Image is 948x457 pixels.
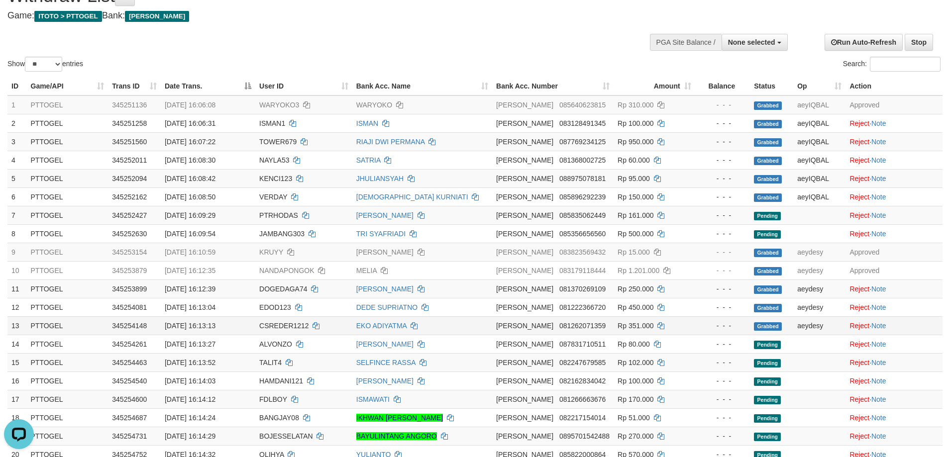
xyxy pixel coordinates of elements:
[845,371,943,390] td: ·
[259,285,307,293] span: DOGEDAGA74
[849,395,869,403] a: Reject
[825,34,903,51] a: Run Auto-Refresh
[496,377,553,385] span: [PERSON_NAME]
[754,359,781,367] span: Pending
[259,156,289,164] span: NAYLA53
[849,377,869,385] a: Reject
[699,155,746,165] div: - - -
[750,77,793,95] th: Status
[845,206,943,224] td: ·
[754,120,782,128] span: Grabbed
[754,249,782,257] span: Grabbed
[259,432,313,440] span: BOJESSELATAN
[559,377,606,385] span: Copy 082162834042 to clipboard
[699,302,746,312] div: - - -
[352,77,492,95] th: Bank Acc. Name: activate to sort column ascending
[496,230,553,238] span: [PERSON_NAME]
[618,175,650,183] span: Rp 95.000
[699,284,746,294] div: - - -
[754,377,781,386] span: Pending
[356,175,404,183] a: JHULIANSYAH
[845,95,943,114] td: Approved
[259,175,292,183] span: KENCI123
[845,279,943,298] td: ·
[699,229,746,239] div: - - -
[871,138,886,146] a: Note
[7,224,27,243] td: 8
[559,119,606,127] span: Copy 083128491345 to clipboard
[871,230,886,238] a: Note
[618,267,659,274] span: Rp 1.201.000
[27,243,108,261] td: PTTOGEL
[259,359,282,366] span: TALIT4
[7,243,27,261] td: 9
[356,156,381,164] a: SATRIA
[112,395,147,403] span: 345254600
[871,119,886,127] a: Note
[25,57,62,72] select: Showentries
[112,193,147,201] span: 345252162
[845,427,943,445] td: ·
[112,138,147,146] span: 345251560
[849,432,869,440] a: Reject
[845,224,943,243] td: ·
[259,414,299,422] span: BANGJAY08
[496,193,553,201] span: [PERSON_NAME]
[259,101,299,109] span: WARYOKO3
[165,340,215,348] span: [DATE] 16:13:27
[845,335,943,353] td: ·
[793,316,845,335] td: aeydesy
[165,248,215,256] span: [DATE] 16:10:59
[849,322,869,330] a: Reject
[356,248,414,256] a: [PERSON_NAME]
[165,156,215,164] span: [DATE] 16:08:30
[849,303,869,311] a: Reject
[849,414,869,422] a: Reject
[871,156,886,164] a: Note
[7,261,27,279] td: 10
[7,77,27,95] th: ID
[356,285,414,293] a: [PERSON_NAME]
[618,414,650,422] span: Rp 51.000
[496,340,553,348] span: [PERSON_NAME]
[27,151,108,169] td: PTTOGEL
[845,353,943,371] td: ·
[618,211,653,219] span: Rp 161.000
[559,138,606,146] span: Copy 087769234125 to clipboard
[27,316,108,335] td: PTTOGEL
[793,151,845,169] td: aeyIQBAL
[871,395,886,403] a: Note
[754,193,782,202] span: Grabbed
[849,175,869,183] a: Reject
[7,114,27,132] td: 2
[559,267,606,274] span: Copy 083179118444 to clipboard
[259,193,287,201] span: VERDAY
[496,138,553,146] span: [PERSON_NAME]
[849,285,869,293] a: Reject
[699,376,746,386] div: - - -
[559,156,606,164] span: Copy 081368002725 to clipboard
[112,340,147,348] span: 345254261
[112,285,147,293] span: 345253899
[112,248,147,256] span: 345253154
[845,298,943,316] td: ·
[165,414,215,422] span: [DATE] 16:14:24
[165,432,215,440] span: [DATE] 16:14:29
[754,212,781,220] span: Pending
[165,303,215,311] span: [DATE] 16:13:04
[7,11,622,21] h4: Game: Bank:
[871,340,886,348] a: Note
[559,248,606,256] span: Copy 083823569432 to clipboard
[728,38,775,46] span: None selected
[754,138,782,147] span: Grabbed
[27,95,108,114] td: PTTOGEL
[7,169,27,187] td: 5
[27,132,108,151] td: PTTOGEL
[27,279,108,298] td: PTTOGEL
[699,413,746,423] div: - - -
[496,248,553,256] span: [PERSON_NAME]
[754,101,782,110] span: Grabbed
[112,211,147,219] span: 345252427
[112,377,147,385] span: 345254540
[559,432,610,440] span: Copy 0895701542488 to clipboard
